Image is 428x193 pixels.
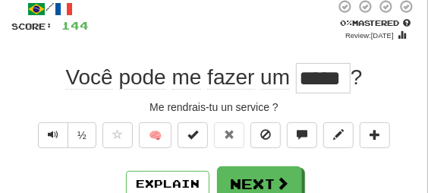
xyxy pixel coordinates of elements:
[345,31,394,40] small: Review: [DATE]
[207,65,254,90] span: fazer
[335,17,417,28] div: Mastered
[214,122,244,148] button: Reset to 0% Mastered (alt+r)
[260,65,290,90] span: um
[172,65,202,90] span: me
[11,21,52,31] span: Score:
[351,65,363,89] span: ?
[250,122,281,148] button: Ignore sentence (alt+i)
[139,122,172,148] button: 🧠
[68,122,96,148] button: ½
[119,65,166,90] span: pode
[65,65,112,90] span: Você
[178,122,208,148] button: Set this sentence to 100% Mastered (alt+m)
[61,19,89,32] span: 144
[38,122,68,148] button: Play sentence audio (ctl+space)
[35,122,96,156] div: Text-to-speech controls
[360,122,390,148] button: Add to collection (alt+a)
[102,122,133,148] button: Favorite sentence (alt+f)
[323,122,354,148] button: Edit sentence (alt+d)
[341,18,353,27] span: 0 %
[287,122,317,148] button: Discuss sentence (alt+u)
[11,100,417,115] div: Me rendrais-tu un service ?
